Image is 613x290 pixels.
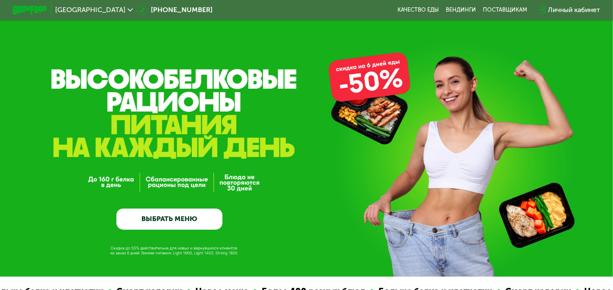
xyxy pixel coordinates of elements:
a: Вендинги [446,6,476,13]
div: поставщикам [483,6,527,13]
a: [PHONE_NUMBER] [137,5,213,15]
div: Личный кабинет [548,5,600,15]
a: Качество еды [397,6,439,13]
span: [GEOGRAPHIC_DATA] [55,6,125,13]
a: ВЫБРАТЬ МЕНЮ [116,209,222,230]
